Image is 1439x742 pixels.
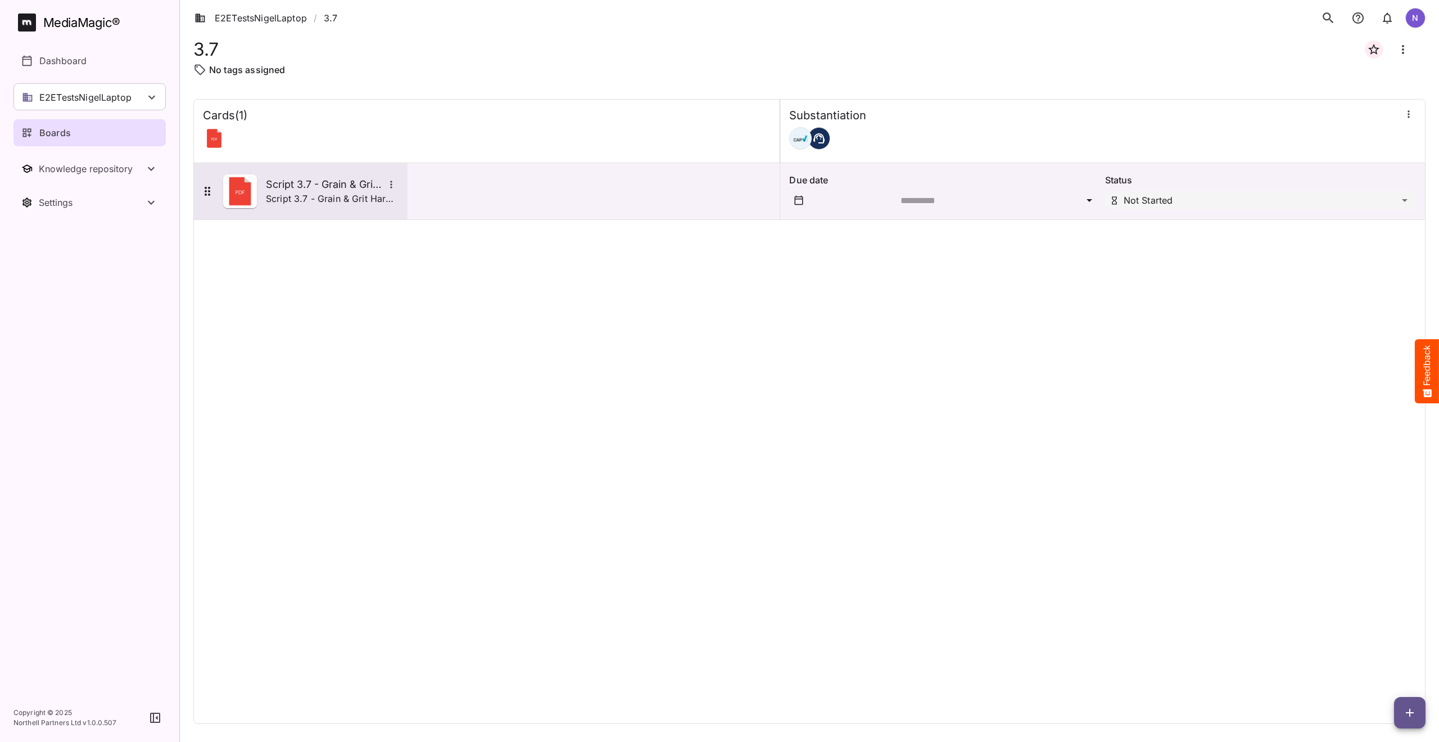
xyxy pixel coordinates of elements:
[13,155,166,182] button: Toggle Knowledge repository
[13,155,166,182] nav: Knowledge repository
[39,54,87,68] p: Dashboard
[209,63,285,77] p: No tags assigned
[203,109,247,123] h4: Cards ( 1 )
[1405,8,1426,28] div: N
[193,39,219,60] h1: 3.7
[13,119,166,146] a: Boards
[13,189,166,216] button: Toggle Settings
[1105,173,1416,187] p: Status
[18,14,166,32] a: MediaMagic®
[266,178,384,191] h5: Script 3.7 - Grain & Grit Hardware
[1124,196,1173,205] p: Not Started
[39,163,144,174] div: Knowledge repository
[43,14,120,32] div: MediaMagic ®
[789,173,1100,187] p: Due date
[194,11,307,25] a: E2ETestsNigelLaptop
[1316,6,1340,30] button: search
[13,47,166,74] a: Dashboard
[1390,36,1417,63] button: Board more options
[384,177,399,192] button: More options for Script 3.7 - Grain & Grit Hardware
[789,109,866,123] h4: Substantiation
[39,91,132,104] p: E2ETestsNigelLaptop
[314,11,317,25] span: /
[39,197,144,208] div: Settings
[1347,6,1369,30] button: notifications
[13,718,117,728] p: Northell Partners Ltd v 1.0.0.507
[1376,6,1399,30] button: notifications
[39,126,71,140] p: Boards
[193,63,207,77] img: tag-outline.svg
[223,174,257,208] img: Asset Thumbnail
[13,708,117,718] p: Copyright © 2025
[1415,339,1439,403] button: Feedback
[266,192,399,205] p: Script 3.7 - Grain & Grit Hardware description
[13,189,166,216] nav: Settings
